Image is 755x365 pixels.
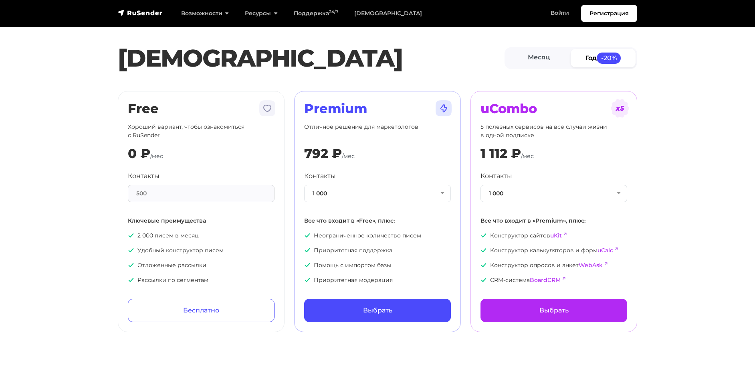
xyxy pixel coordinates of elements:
[304,101,451,116] h2: Premium
[128,231,275,240] p: 2 000 писем в месяц
[480,217,627,225] p: Все что входит в «Premium», плюс:
[304,277,311,283] img: icon-ok.svg
[304,123,451,140] p: Отличное решение для маркетологов
[304,231,451,240] p: Неограниченное количество писем
[506,49,571,67] a: Месяц
[480,299,627,322] a: Выбрать
[480,231,627,240] p: Конструктор сайтов
[530,276,561,284] a: BoardCRM
[128,276,275,284] p: Рассылки по сегментам
[342,152,355,160] span: /мес
[304,246,451,255] p: Приоритетная поддержка
[304,247,311,253] img: icon-ok.svg
[304,185,451,202] button: 1 000
[128,246,275,255] p: Удобный конструктор писем
[128,247,134,253] img: icon-ok.svg
[128,146,150,161] div: 0 ₽
[480,171,512,181] label: Контакты
[598,247,613,254] a: uCalc
[304,217,451,225] p: Все что входит в «Free», плюс:
[579,262,603,269] a: WebAsk
[550,232,562,239] a: uKit
[237,5,285,22] a: Ресурсы
[128,261,275,270] p: Отложенные рассылки
[480,247,487,253] img: icon-ok.svg
[521,152,534,160] span: /мес
[128,277,134,283] img: icon-ok.svg
[480,261,627,270] p: Конструктор опросов и анкет
[480,246,627,255] p: Конструктор калькуляторов и форм
[128,299,275,322] a: Бесплатно
[329,9,338,14] sup: 24/7
[304,261,451,270] p: Помощь с импортом базы
[150,152,163,160] span: /мес
[480,146,521,161] div: 1 112 ₽
[128,101,275,116] h2: Free
[304,299,451,322] a: Выбрать
[480,101,627,116] h2: uCombo
[434,99,453,118] img: tarif-premium.svg
[128,123,275,140] p: Хороший вариант, чтобы ознакомиться с RuSender
[304,262,311,268] img: icon-ok.svg
[480,276,627,284] p: CRM-система
[480,277,487,283] img: icon-ok.svg
[128,217,275,225] p: Ключевые преимущества
[118,44,505,73] h1: [DEMOGRAPHIC_DATA]
[597,53,621,63] span: -20%
[128,171,159,181] label: Контакты
[128,262,134,268] img: icon-ok.svg
[286,5,346,22] a: Поддержка24/7
[258,99,277,118] img: tarif-free.svg
[304,276,451,284] p: Приоритетная модерация
[173,5,237,22] a: Возможности
[581,5,637,22] a: Регистрация
[571,49,636,67] a: Год
[304,171,336,181] label: Контакты
[128,232,134,239] img: icon-ok.svg
[480,185,627,202] button: 1 000
[118,9,163,17] img: RuSender
[304,232,311,239] img: icon-ok.svg
[543,5,577,21] a: Войти
[346,5,430,22] a: [DEMOGRAPHIC_DATA]
[480,262,487,268] img: icon-ok.svg
[480,232,487,239] img: icon-ok.svg
[610,99,630,118] img: tarif-ucombo.svg
[304,146,342,161] div: 792 ₽
[480,123,627,140] p: 5 полезных сервисов на все случаи жизни в одной подписке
